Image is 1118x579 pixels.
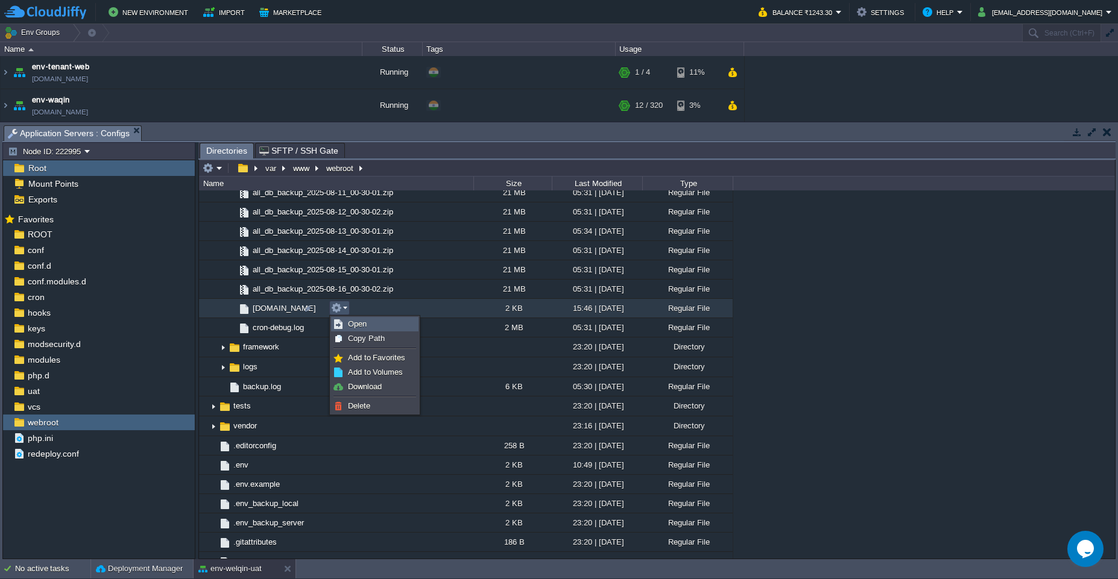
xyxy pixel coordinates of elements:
[25,260,53,271] span: conf.d
[209,513,218,532] img: AMDAwAAAACH5BAEAAAAALAAAAAABAAEAAAICRAEAOw==
[348,401,370,410] span: Delete
[332,366,418,379] a: Add to Volumes
[332,318,418,331] a: Open
[241,342,281,352] span: framework
[332,399,418,413] a: Delete
[642,318,733,337] div: Regular File
[32,94,70,106] a: env-waqin
[232,498,300,509] a: .env_backup_local
[348,319,367,328] span: Open
[473,377,552,396] div: 6 KB
[473,241,552,260] div: 21 MB
[228,222,238,240] img: AMDAwAAAACH5BAEAAAAALAAAAAABAAEAAAICRAEAOw==
[1,42,362,56] div: Name
[8,126,130,141] span: Application Servers : Configs
[759,5,836,19] button: Balance ₹1243.30
[25,386,42,396] a: uat
[475,177,552,190] div: Size
[232,440,278,451] span: .editorconfig
[348,353,405,362] span: Add to Favorites
[238,264,251,277] img: AMDAwAAAACH5BAEAAAAALAAAAAABAAEAAAICRAEAOw==
[473,455,552,474] div: 2 KB
[923,5,957,19] button: Help
[473,299,552,318] div: 2 KB
[15,559,90,578] div: No active tasks
[218,338,228,357] img: AMDAwAAAACH5BAEAAAAALAAAAAABAAEAAAICRAEAOw==
[642,416,733,435] div: Directory
[241,381,283,392] a: backup.log
[552,299,642,318] div: 15:46 | [DATE]
[251,322,306,333] span: cron-debug.log
[552,280,642,298] div: 05:31 | [DATE]
[291,163,312,174] button: www
[642,280,733,298] div: Regular File
[206,143,247,158] span: Directories
[251,207,395,217] a: all_db_backup_2025-08-12_00-30-02.zip
[25,276,88,287] a: conf.modules.d
[26,163,48,174] a: Root
[1,89,10,122] img: AMDAwAAAACH5BAEAAAAALAAAAAABAAEAAAICRAEAOw==
[200,177,473,190] div: Name
[232,421,259,431] a: vendor
[473,318,552,337] div: 2 MB
[25,307,52,318] a: hooks
[218,377,228,396] img: AMDAwAAAACH5BAEAAAAALAAAAAABAAEAAAICRAEAOw==
[552,337,642,356] div: 23:20 | [DATE]
[552,183,642,202] div: 05:31 | [DATE]
[25,229,54,240] a: ROOT
[642,299,733,318] div: Regular File
[473,513,552,532] div: 2 KB
[209,436,218,455] img: AMDAwAAAACH5BAEAAAAALAAAAAABAAEAAAICRAEAOw==
[642,260,733,279] div: Regular File
[26,178,80,189] a: Mount Points
[16,214,55,225] span: Favorites
[251,226,395,236] span: all_db_backup_2025-08-13_00-30-01.zip
[32,106,88,118] a: [DOMAIN_NAME]
[348,368,403,377] span: Add to Volumes
[32,61,89,73] a: env-tenant-web
[238,187,251,200] img: AMDAwAAAACH5BAEAAAAALAAAAAABAAEAAAICRAEAOw==
[25,245,46,255] a: conf
[552,202,642,221] div: 05:31 | [DATE]
[25,354,62,365] a: modules
[203,5,248,19] button: Import
[96,563,183,575] button: Deployment Manager
[552,455,642,474] div: 10:49 | [DATE]
[228,260,238,279] img: AMDAwAAAACH5BAEAAAAALAAAAAABAAEAAAICRAEAOw==
[232,556,267,566] span: .gitignore
[251,264,395,275] span: all_db_backup_2025-08-15_00-30-01.zip
[228,280,238,298] img: AMDAwAAAACH5BAEAAAAALAAAAAABAAEAAAICRAEAOw==
[324,163,356,174] button: webroot
[16,214,55,224] a: Favorites
[228,361,241,374] img: AMDAwAAAACH5BAEAAAAALAAAAAABAAEAAAICRAEAOw==
[348,382,382,391] span: Download
[232,401,253,411] a: tests
[25,370,51,381] a: php.d
[241,361,259,372] a: logs
[552,533,642,551] div: 23:20 | [DATE]
[552,241,642,260] div: 05:31 | [DATE]
[238,322,251,335] img: AMDAwAAAACH5BAEAAAAALAAAAAABAAEAAAICRAEAOw==
[552,552,642,571] div: 23:20 | [DATE]
[348,334,385,343] span: Copy Path
[218,478,232,492] img: AMDAwAAAACH5BAEAAAAALAAAAAABAAEAAAICRAEAOw==
[25,339,83,349] a: modsecurity.d
[218,498,232,511] img: AMDAwAAAACH5BAEAAAAALAAAAAABAAEAAAICRAEAOw==
[363,42,422,56] div: Status
[251,284,395,294] a: all_db_backup_2025-08-16_00-30-02.zip
[26,194,59,205] a: Exports
[643,177,733,190] div: Type
[228,341,241,354] img: AMDAwAAAACH5BAEAAAAALAAAAAABAAEAAAICRAEAOw==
